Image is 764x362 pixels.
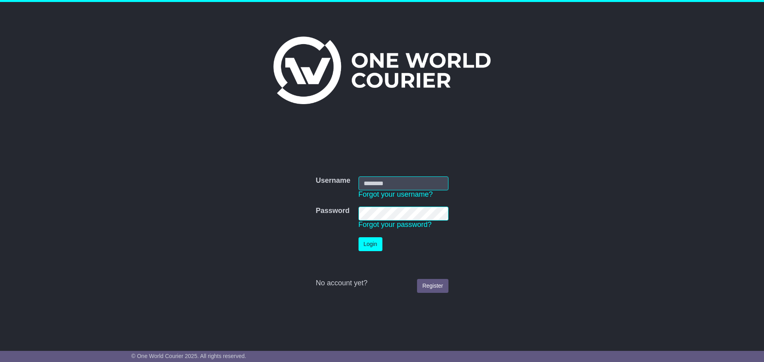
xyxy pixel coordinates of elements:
img: One World [273,37,491,104]
label: Username [316,176,350,185]
label: Password [316,207,349,215]
span: © One World Courier 2025. All rights reserved. [131,353,246,359]
div: No account yet? [316,279,448,288]
a: Register [417,279,448,293]
a: Forgot your password? [359,221,432,228]
button: Login [359,237,382,251]
a: Forgot your username? [359,190,433,198]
